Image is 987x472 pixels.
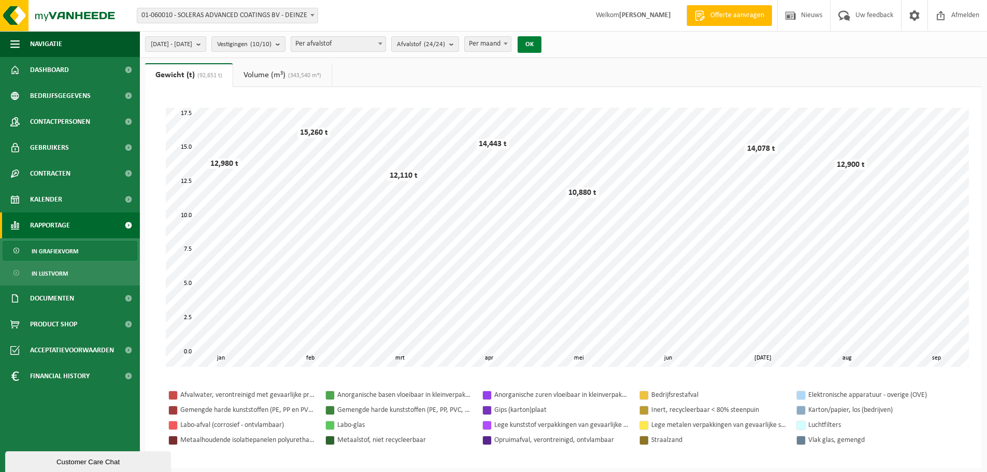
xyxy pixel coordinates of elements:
count: (10/10) [250,41,271,48]
span: Contracten [30,161,70,187]
span: Financial History [30,363,90,389]
span: Dashboard [30,57,69,83]
span: Gebruikers [30,135,69,161]
div: Gemengde harde kunststoffen (PE, PP en PVC), recycleerbaar (industrieel) [180,404,315,417]
span: Per afvalstof [291,36,386,52]
span: In lijstvorm [32,264,68,283]
a: Gewicht (t) [145,63,233,87]
div: Anorganische basen vloeibaar in kleinverpakking [337,389,472,402]
span: (343,540 m³) [285,73,321,79]
div: Elektronische apparatuur - overige (OVE) [808,389,943,402]
div: Labo-afval (corrosief - ontvlambaar) [180,419,315,432]
span: (92,651 t) [195,73,222,79]
div: Bedrijfsrestafval [651,389,786,402]
button: Afvalstof(24/24) [391,36,459,52]
span: Product Shop [30,311,77,337]
iframe: chat widget [5,449,173,472]
div: Opruimafval, verontreinigd, ontvlambaar [494,434,629,447]
div: Lege metalen verpakkingen van gevaarlijke stoffen [651,419,786,432]
button: OK [518,36,541,53]
div: 14,078 t [745,144,778,154]
div: Afvalwater, verontreinigd met gevaarlijke producten [180,389,315,402]
span: Acceptatievoorwaarden [30,337,114,363]
div: Lege kunststof verpakkingen van gevaarlijke stoffen [494,419,629,432]
a: In grafiekvorm [3,241,137,261]
a: In lijstvorm [3,263,137,283]
div: 10,880 t [566,188,599,198]
div: 14,443 t [476,139,509,149]
button: [DATE] - [DATE] [145,36,206,52]
span: Bedrijfsgegevens [30,83,91,109]
span: Vestigingen [217,37,271,52]
span: Offerte aanvragen [708,10,767,21]
span: Per maand [464,36,511,52]
div: Luchtfilters [808,419,943,432]
div: Inert, recycleerbaar < 80% steenpuin [651,404,786,417]
span: Per maand [465,37,511,51]
div: Gemengde harde kunststoffen (PE, PP, PVC, ABS, PC, PA, ...), recycleerbaar (industriel) [337,404,472,417]
div: Metaalstof, niet recycleerbaar [337,434,472,447]
a: Offerte aanvragen [686,5,772,26]
span: [DATE] - [DATE] [151,37,192,52]
div: Straalzand [651,434,786,447]
span: 01-060010 - SOLERAS ADVANCED COATINGS BV - DEINZE [137,8,318,23]
div: 15,260 t [297,127,331,138]
span: Navigatie [30,31,62,57]
span: Documenten [30,285,74,311]
div: 12,900 t [834,160,867,170]
div: Karton/papier, los (bedrijven) [808,404,943,417]
span: Rapportage [30,212,70,238]
div: 12,980 t [208,159,241,169]
span: Afvalstof [397,37,445,52]
div: Labo-glas [337,419,472,432]
div: 12,110 t [387,170,420,181]
div: Vlak glas, gemengd [808,434,943,447]
span: In grafiekvorm [32,241,78,261]
span: Per afvalstof [291,37,385,51]
button: Vestigingen(10/10) [211,36,285,52]
div: Gips (karton)plaat [494,404,629,417]
strong: [PERSON_NAME] [619,11,671,19]
count: (24/24) [424,41,445,48]
span: Kalender [30,187,62,212]
span: Contactpersonen [30,109,90,135]
a: Volume (m³) [233,63,332,87]
div: Anorganische zuren vloeibaar in kleinverpakking [494,389,629,402]
div: Metaalhoudende isolatiepanelen polyurethaan (PU) [180,434,315,447]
